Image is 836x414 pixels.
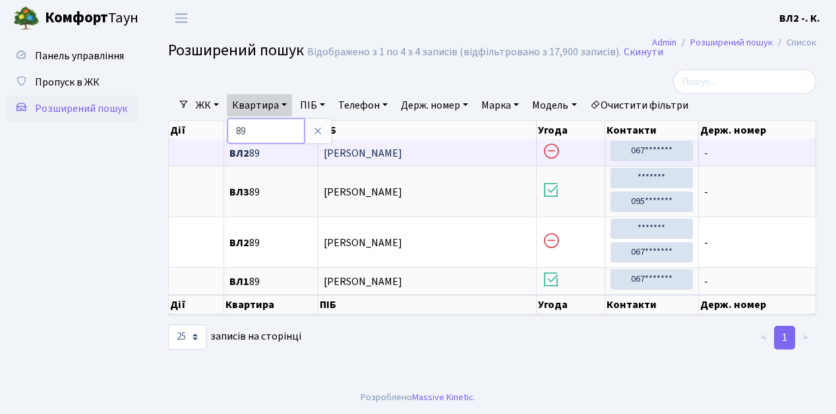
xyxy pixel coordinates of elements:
[632,29,836,57] nav: breadcrumb
[169,121,224,140] th: Дії
[324,185,402,199] span: [PERSON_NAME]
[45,7,138,30] span: Таун
[537,121,605,140] th: Угода
[224,121,318,140] th: Квартира
[361,390,475,405] div: Розроблено .
[605,121,699,140] th: Контакти
[224,295,318,315] th: Квартира
[229,146,249,161] b: ВЛ2
[165,7,198,29] button: Переключити навігацію
[229,274,249,289] b: ВЛ1
[605,295,699,315] th: Контакти
[527,94,582,116] a: Модель
[704,187,810,197] span: -
[169,295,224,315] th: Дії
[168,39,304,62] span: Розширений пошук
[324,146,402,161] span: [PERSON_NAME]
[229,238,313,248] span: 89
[229,148,313,159] span: 89
[324,274,402,289] span: [PERSON_NAME]
[585,94,694,116] a: Очистити фільтри
[704,148,810,159] span: -
[673,69,816,94] input: Пошук...
[35,75,100,90] span: Пропуск в ЖК
[537,295,605,315] th: Угода
[318,295,537,315] th: ПІБ
[45,7,108,28] b: Комфорт
[35,49,124,63] span: Панель управління
[168,324,206,349] select: записів на сторінці
[229,236,249,250] b: ВЛ2
[227,94,292,116] a: Квартира
[13,5,40,32] img: logo.png
[690,36,773,49] a: Розширений пошук
[476,94,524,116] a: Марка
[699,295,816,315] th: Держ. номер
[295,94,330,116] a: ПІБ
[704,276,810,287] span: -
[396,94,473,116] a: Держ. номер
[191,94,224,116] a: ЖК
[318,121,537,140] th: ПІБ
[168,324,301,349] label: записів на сторінці
[229,187,313,197] span: 89
[229,276,313,287] span: 89
[7,69,138,95] a: Пропуск в ЖК
[779,11,820,26] a: ВЛ2 -. К.
[412,390,473,404] a: Massive Kinetic
[774,326,795,349] a: 1
[324,236,402,250] span: [PERSON_NAME]
[333,94,393,116] a: Телефон
[7,43,138,69] a: Панель управління
[652,36,676,49] a: Admin
[699,121,816,140] th: Держ. номер
[704,238,810,248] span: -
[229,185,249,199] b: ВЛ3
[7,95,138,122] a: Розширений пошук
[773,36,816,50] li: Список
[624,46,663,59] a: Скинути
[307,46,621,59] div: Відображено з 1 по 4 з 4 записів (відфільтровано з 17,900 записів).
[35,101,127,116] span: Розширений пошук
